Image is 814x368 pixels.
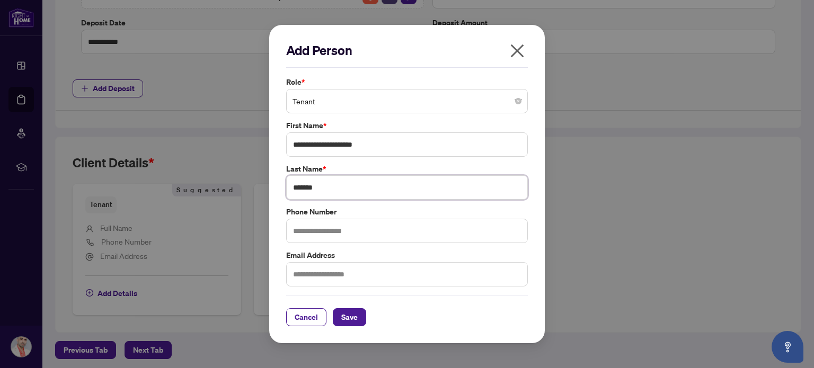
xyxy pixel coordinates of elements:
[509,42,526,59] span: close
[286,42,528,59] h2: Add Person
[286,308,326,326] button: Cancel
[286,120,528,131] label: First Name
[286,249,528,261] label: Email Address
[286,163,528,175] label: Last Name
[295,309,318,326] span: Cancel
[515,98,521,104] span: close-circle
[772,331,803,363] button: Open asap
[341,309,358,326] span: Save
[286,76,528,88] label: Role
[293,91,521,111] span: Tenant
[286,206,528,218] label: Phone Number
[333,308,366,326] button: Save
